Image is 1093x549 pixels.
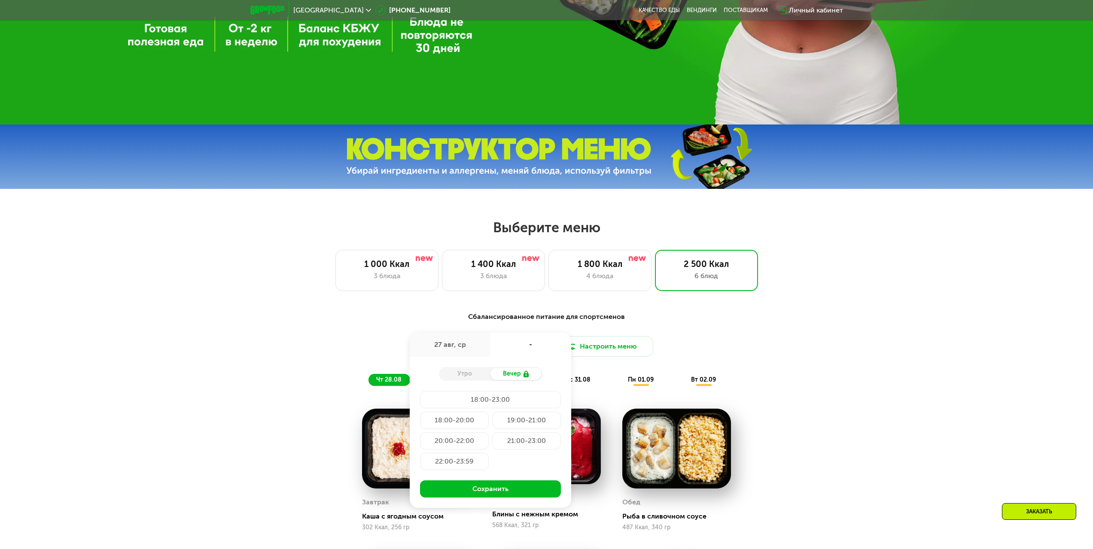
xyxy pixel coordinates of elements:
[622,524,731,531] div: 487 Ккал, 340 гр
[664,271,749,281] div: 6 блюд
[293,7,364,14] span: [GEOGRAPHIC_DATA]
[492,432,561,449] div: 21:00-23:00
[691,376,716,383] span: вт 02.09
[628,376,654,383] span: пн 01.09
[410,333,490,357] div: 27 авг, ср
[490,333,571,357] div: -
[344,271,429,281] div: 3 блюда
[451,259,536,269] div: 1 400 Ккал
[1002,503,1076,520] div: Заказать
[375,5,451,15] a: [PHONE_NUMBER]
[344,259,429,269] div: 1 000 Ккал
[550,336,653,357] button: Настроить меню
[639,7,680,14] a: Качество еды
[687,7,717,14] a: Вендинги
[557,259,642,269] div: 1 800 Ккал
[492,412,561,429] div: 19:00-21:00
[362,512,478,521] div: Каша с ягодным соусом
[622,496,640,509] div: Обед
[292,312,801,322] div: Сбалансированное питание для спортсменов
[362,524,471,531] div: 302 Ккал, 256 гр
[362,496,389,509] div: Завтрак
[420,412,489,429] div: 18:00-20:00
[492,510,608,519] div: Блины с нежным кремом
[439,368,490,380] div: Утро
[490,368,542,380] div: Вечер
[724,7,768,14] div: поставщикам
[557,271,642,281] div: 4 блюда
[420,453,489,470] div: 22:00-23:59
[420,432,489,449] div: 20:00-22:00
[451,271,536,281] div: 3 блюда
[27,219,1066,236] h2: Выберите меню
[420,391,561,408] div: 18:00-23:00
[566,376,591,383] span: вс 31.08
[376,376,402,383] span: чт 28.08
[789,5,843,15] div: Личный кабинет
[622,512,738,521] div: Рыба в сливочном соусе
[492,522,601,529] div: 568 Ккал, 321 гр
[420,480,561,497] button: Сохранить
[664,259,749,269] div: 2 500 Ккал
